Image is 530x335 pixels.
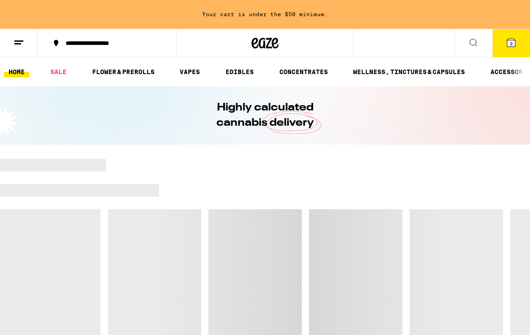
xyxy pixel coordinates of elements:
h1: Highly calculated cannabis delivery [191,100,339,131]
span: 3 [510,41,512,46]
a: VAPES [175,66,204,77]
a: SALE [46,66,71,77]
a: FLOWER & PREROLLS [88,66,159,77]
button: 3 [492,29,530,57]
a: EDIBLES [221,66,258,77]
a: HOME [4,66,29,77]
a: CONCENTRATES [275,66,332,77]
a: WELLNESS, TINCTURES & CAPSULES [349,66,469,77]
